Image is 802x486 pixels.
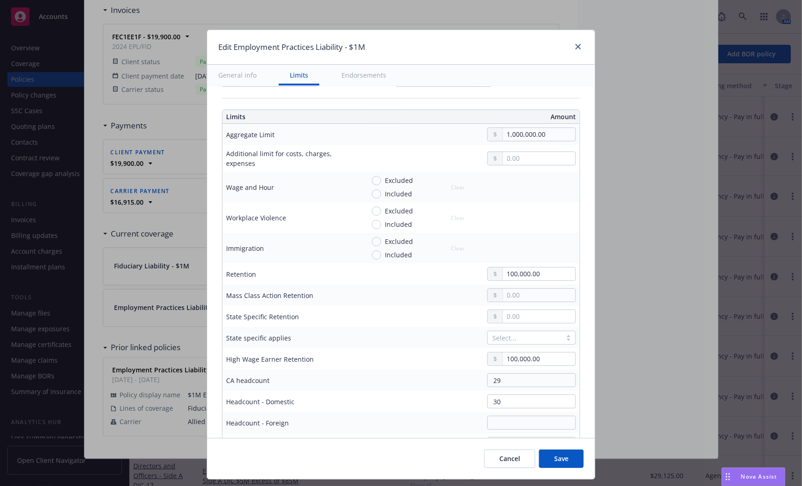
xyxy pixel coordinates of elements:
th: Limits [222,110,365,124]
input: Included [372,250,381,260]
div: Immigration [226,243,264,253]
a: close [573,41,584,52]
input: 0.00 [503,289,575,302]
input: 0.00 [503,310,575,323]
button: Endorsements [330,65,397,85]
div: State specific applies [226,333,291,343]
div: High Wage Earner Retention [226,354,314,364]
input: Excluded [372,237,381,246]
div: Aggregate Limit [226,130,275,140]
div: Headcount - Domestic [226,397,294,407]
h1: Edit Employment Practices Liability - $1M [218,41,365,53]
div: Drag to move [722,468,734,486]
div: CA headcount [226,376,269,385]
span: Included [385,250,412,260]
button: Save [539,450,584,468]
span: Included [385,219,412,229]
input: Excluded [372,176,381,185]
div: State Specific Retention [226,312,299,322]
span: Cancel [499,454,520,463]
button: General info [207,65,268,85]
div: Wage and Hour [226,182,274,192]
div: Additional limit for costs, charges, expenses [226,149,357,168]
input: Excluded [372,207,381,216]
div: Headcount - Foreign [226,418,289,428]
span: Excluded [385,237,413,246]
span: Save [554,454,569,463]
input: 0.00 [503,152,575,165]
input: 0.00 [503,267,575,280]
div: Mass Class Action Retention [226,291,313,300]
button: Limits [279,65,319,85]
button: Cancel [484,450,535,468]
input: 0.00 [503,352,575,365]
div: Workplace Violence [226,213,286,223]
span: Nova Assist [741,473,778,480]
span: Included [385,189,412,199]
input: Included [372,189,381,199]
button: Nova Assist [722,468,785,486]
input: Included [372,220,381,229]
div: Retention [226,269,256,279]
span: Excluded [385,206,413,216]
input: 0.00 [503,128,575,141]
th: Amount [405,110,580,124]
span: Excluded [385,176,413,185]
